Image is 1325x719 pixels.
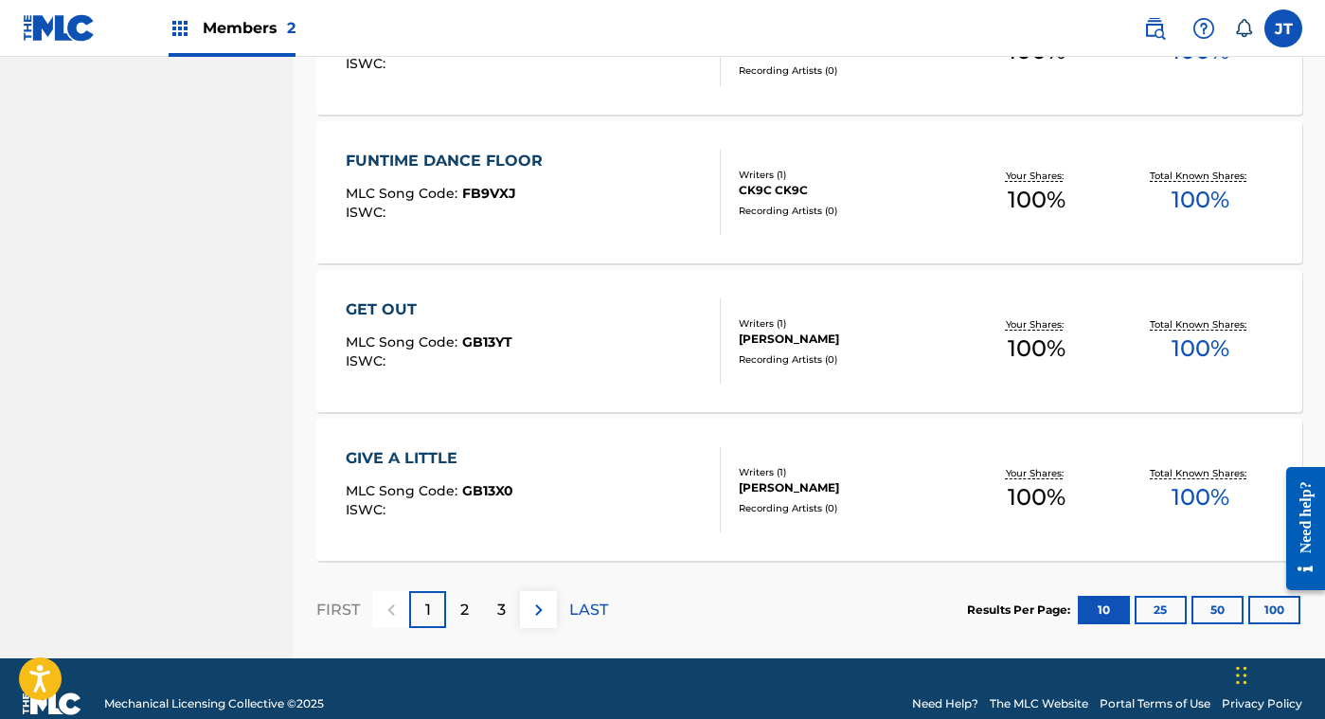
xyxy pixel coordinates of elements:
[346,185,462,202] span: MLC Song Code :
[1136,9,1173,47] a: Public Search
[739,479,955,496] div: [PERSON_NAME]
[739,168,955,182] div: Writers ( 1 )
[287,19,295,37] span: 2
[569,599,608,621] p: LAST
[23,14,96,42] img: MLC Logo
[528,599,550,621] img: right
[1135,596,1187,624] button: 25
[346,55,390,72] span: ISWC :
[1150,317,1251,332] p: Total Known Shares:
[912,695,978,712] a: Need Help?
[346,482,462,499] span: MLC Song Code :
[1078,596,1130,624] button: 10
[316,599,360,621] p: FIRST
[462,333,512,351] span: GB13YT
[1222,695,1302,712] a: Privacy Policy
[316,270,1302,412] a: GET OUTMLC Song Code:GB13YTISWC:Writers (1)[PERSON_NAME]Recording Artists (0)Your Shares:100%Tota...
[462,185,516,202] span: FB9VXJ
[739,331,955,348] div: [PERSON_NAME]
[1100,695,1210,712] a: Portal Terms of Use
[346,447,513,470] div: GIVE A LITTLE
[1264,9,1302,47] div: User Menu
[1008,332,1065,366] span: 100 %
[739,316,955,331] div: Writers ( 1 )
[346,352,390,369] span: ISWC :
[739,182,955,199] div: CK9C CK9C
[739,465,955,479] div: Writers ( 1 )
[346,333,462,351] span: MLC Song Code :
[1172,183,1229,217] span: 100 %
[346,298,512,321] div: GET OUT
[1150,169,1251,183] p: Total Known Shares:
[1248,596,1300,624] button: 100
[497,599,506,621] p: 3
[1172,480,1229,514] span: 100 %
[1006,317,1068,332] p: Your Shares:
[316,419,1302,561] a: GIVE A LITTLEMLC Song Code:GB13X0ISWC:Writers (1)[PERSON_NAME]Recording Artists (0)Your Shares:10...
[1185,9,1223,47] div: Help
[346,204,390,221] span: ISWC :
[1192,17,1215,40] img: help
[739,204,955,218] div: Recording Artists ( 0 )
[425,599,431,621] p: 1
[1006,466,1068,480] p: Your Shares:
[1272,453,1325,605] iframe: Resource Center
[739,501,955,515] div: Recording Artists ( 0 )
[739,63,955,78] div: Recording Artists ( 0 )
[460,599,469,621] p: 2
[1143,17,1166,40] img: search
[169,17,191,40] img: Top Rightsholders
[104,695,324,712] span: Mechanical Licensing Collective © 2025
[1172,332,1229,366] span: 100 %
[1230,628,1325,719] iframe: Chat Widget
[1191,596,1244,624] button: 50
[1008,183,1065,217] span: 100 %
[990,695,1088,712] a: The MLC Website
[462,482,513,499] span: GB13X0
[1008,480,1065,514] span: 100 %
[203,17,295,39] span: Members
[1006,169,1068,183] p: Your Shares:
[1150,466,1251,480] p: Total Known Shares:
[316,121,1302,263] a: FUNTIME DANCE FLOORMLC Song Code:FB9VXJISWC:Writers (1)CK9C CK9CRecording Artists (0)Your Shares:...
[23,692,81,715] img: logo
[346,150,552,172] div: FUNTIME DANCE FLOOR
[1234,19,1253,38] div: Notifications
[346,501,390,518] span: ISWC :
[1236,647,1247,704] div: Drag
[967,602,1075,619] p: Results Per Page:
[739,352,955,367] div: Recording Artists ( 0 )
